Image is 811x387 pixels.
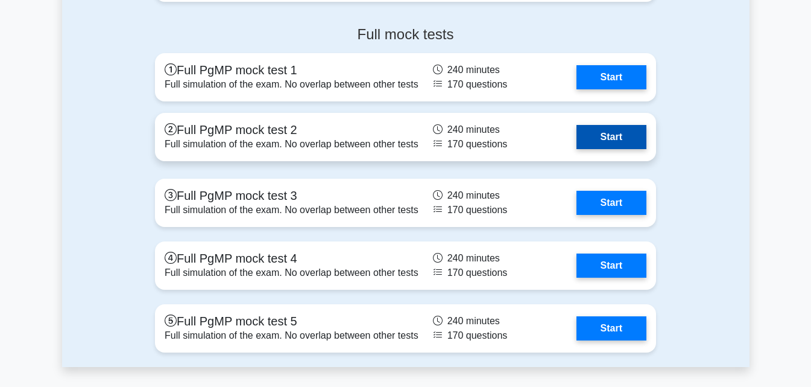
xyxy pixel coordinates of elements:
[576,191,646,215] a: Start
[576,316,646,341] a: Start
[155,26,656,43] h4: Full mock tests
[576,254,646,278] a: Start
[576,65,646,89] a: Start
[576,125,646,149] a: Start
